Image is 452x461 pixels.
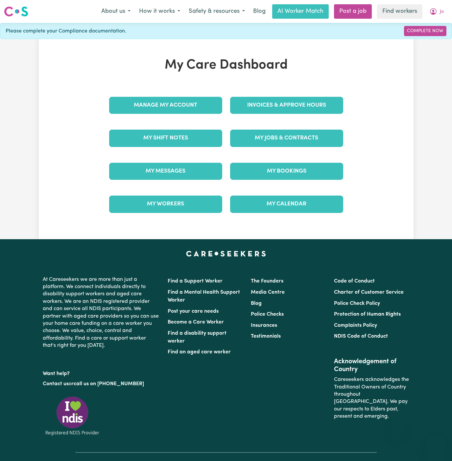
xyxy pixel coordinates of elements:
a: Post your care needs [168,309,219,314]
a: Complaints Policy [334,323,377,328]
a: Find a Support Worker [168,279,223,284]
a: Invoices & Approve Hours [230,97,343,114]
a: My Jobs & Contracts [230,130,343,147]
span: Jo [440,8,444,15]
a: Manage My Account [109,97,222,114]
a: Find a Mental Health Support Worker [168,290,240,303]
a: My Workers [109,196,222,213]
a: NDIS Code of Conduct [334,334,388,339]
button: My Account [425,5,448,18]
a: My Calendar [230,196,343,213]
a: Become a Care Worker [168,320,224,325]
img: Registered NDIS provider [43,395,102,436]
a: Find a disability support worker [168,331,226,344]
a: Charter of Customer Service [334,290,404,295]
a: The Founders [251,279,283,284]
a: Media Centre [251,290,285,295]
h2: Acknowledgement of Country [334,358,409,373]
a: My Bookings [230,163,343,180]
p: At Careseekers we are more than just a platform. We connect individuals directly to disability su... [43,273,160,352]
a: Careseekers logo [4,4,28,19]
img: Careseekers logo [4,6,28,17]
a: AI Worker Match [272,4,329,19]
a: Post a job [334,4,372,19]
a: Protection of Human Rights [334,312,401,317]
p: Careseekers acknowledges the Traditional Owners of Country throughout [GEOGRAPHIC_DATA]. We pay o... [334,373,409,423]
button: Safety & resources [184,5,249,18]
p: Want help? [43,367,160,377]
a: Find an aged care worker [168,349,231,355]
a: call us on [PHONE_NUMBER] [74,381,144,387]
a: Testimonials [251,334,281,339]
a: Blog [249,4,270,19]
a: Careseekers home page [186,251,266,256]
iframe: Button to launch messaging window [426,435,447,456]
a: Insurances [251,323,277,328]
button: About us [97,5,135,18]
a: Find workers [377,4,422,19]
a: Police Check Policy [334,301,380,306]
a: Complete Now [404,26,446,36]
a: Code of Conduct [334,279,375,284]
a: Police Checks [251,312,284,317]
a: Blog [251,301,262,306]
h1: My Care Dashboard [105,57,347,73]
iframe: Close message [391,419,404,432]
a: My Shift Notes [109,130,222,147]
a: My Messages [109,163,222,180]
button: How it works [135,5,184,18]
p: or [43,378,160,390]
a: Contact us [43,381,69,387]
span: Please complete your Compliance documentation. [6,27,126,35]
